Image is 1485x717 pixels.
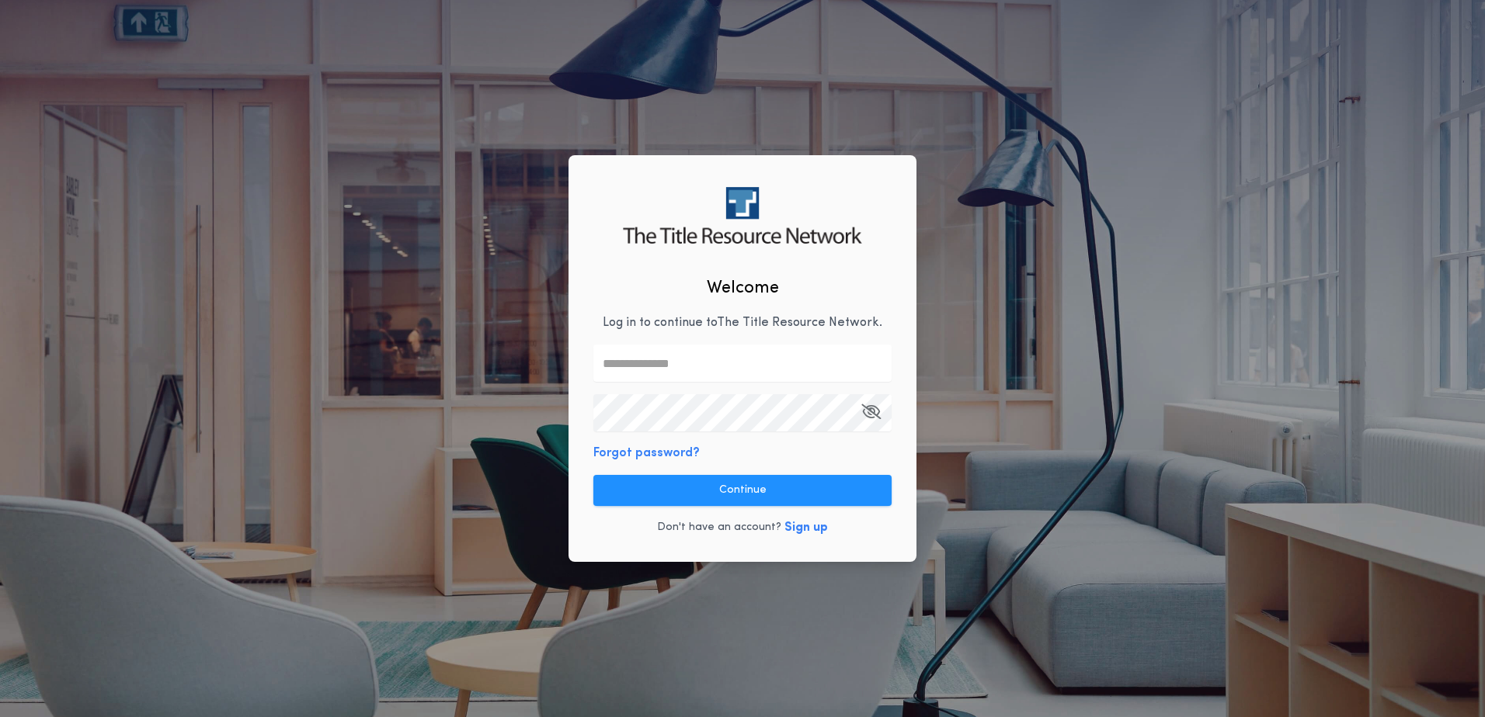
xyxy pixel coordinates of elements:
[861,394,881,431] button: Open Keeper Popup
[707,275,779,301] h2: Welcome
[593,444,700,462] button: Forgot password?
[593,394,892,431] input: Open Keeper Popup
[623,187,861,244] img: logo
[657,520,781,535] p: Don't have an account?
[603,313,882,332] p: Log in to continue to The Title Resource Network .
[593,475,892,506] button: Continue
[784,518,828,537] button: Sign up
